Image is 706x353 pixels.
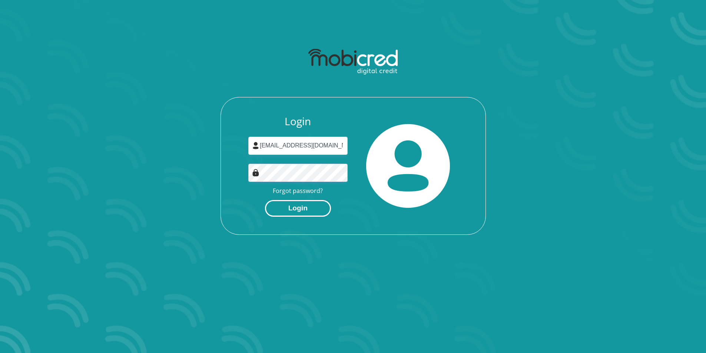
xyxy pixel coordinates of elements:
img: Image [252,169,259,176]
button: Login [265,200,331,217]
h3: Login [248,115,348,128]
a: Forgot password? [273,187,323,195]
input: Username [248,137,348,155]
img: mobicred logo [308,49,398,75]
img: user-icon image [252,142,259,149]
